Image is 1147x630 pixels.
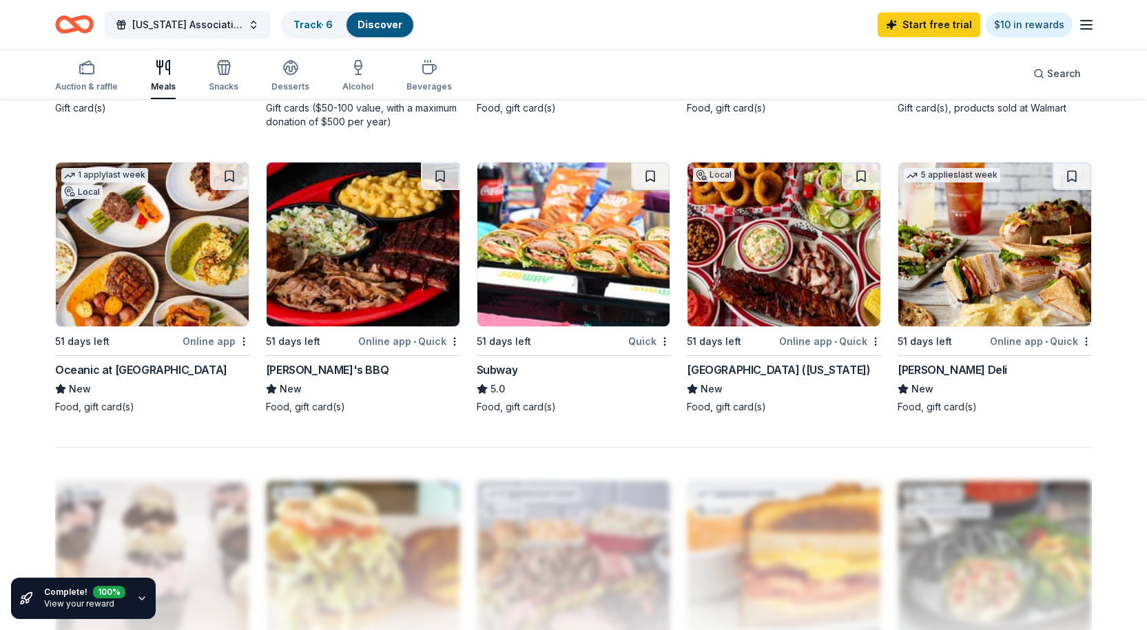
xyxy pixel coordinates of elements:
span: [US_STATE] Association for the Gifted [132,17,242,33]
div: 1 apply last week [61,168,148,182]
div: Complete! [44,586,125,598]
span: Search [1047,65,1081,82]
div: Quick [628,333,670,350]
div: Food, gift card(s) [55,400,249,414]
div: Food, gift card(s) [687,101,881,115]
img: Image for Sonny's BBQ [267,162,459,326]
span: 5.0 [490,381,505,397]
button: Desserts [271,54,309,99]
a: View your reward [44,598,114,609]
div: Snacks [209,81,238,92]
div: 51 days left [687,333,741,350]
div: Local [61,185,103,199]
div: 100 % [93,585,125,598]
div: Desserts [271,81,309,92]
div: [GEOGRAPHIC_DATA] ([US_STATE]) [687,361,870,378]
div: Online app Quick [779,333,881,350]
span: New [911,381,933,397]
div: Gift cards ($50-100 value, with a maximum donation of $500 per year) [266,101,460,129]
a: Image for Sonny's BBQ51 days leftOnline app•Quick[PERSON_NAME]'s BBQNewFood, gift card(s) [266,162,460,414]
div: Food, gift card(s) [898,400,1092,414]
div: 51 days left [898,333,952,350]
span: New [69,381,91,397]
img: Image for Subway [477,162,670,326]
a: Discover [358,19,402,30]
div: 51 days left [266,333,320,350]
span: New [280,381,302,397]
div: [PERSON_NAME]'s BBQ [266,361,389,378]
div: Gift card(s) [55,101,249,115]
span: • [413,336,416,347]
a: $10 in rewards [986,12,1073,37]
div: Alcohol [342,81,373,92]
div: Online app Quick [358,333,460,350]
div: Online app Quick [990,333,1092,350]
div: Food, gift card(s) [477,101,671,115]
div: Meals [151,81,176,92]
div: Food, gift card(s) [266,400,460,414]
img: Image for Rib City (Florida) [688,162,880,326]
div: Food, gift card(s) [477,400,671,414]
a: Start free trial [878,12,980,37]
div: Food, gift card(s) [687,400,881,414]
div: 5 applies last week [904,168,1000,182]
a: Image for Rib City (Florida)Local51 days leftOnline app•Quick[GEOGRAPHIC_DATA] ([US_STATE])NewFoo... [687,162,881,414]
a: Image for McAlister's Deli5 applieslast week51 days leftOnline app•Quick[PERSON_NAME] DeliNewFood... [898,162,1092,414]
span: • [834,336,837,347]
a: Home [55,8,94,41]
a: Track· 6 [293,19,333,30]
img: Image for Oceanic at Pompano Beach [56,162,249,326]
button: Alcohol [342,54,373,99]
a: Image for Subway51 days leftQuickSubway5.0Food, gift card(s) [477,162,671,414]
button: Track· 6Discover [281,11,415,39]
button: Snacks [209,54,238,99]
span: • [1045,336,1048,347]
div: Gift card(s), products sold at Walmart [898,101,1092,115]
button: Beverages [406,54,452,99]
div: Subway [477,361,518,378]
div: [PERSON_NAME] Deli [898,361,1007,378]
div: Beverages [406,81,452,92]
button: Search [1022,60,1092,87]
button: Auction & raffle [55,54,118,99]
button: [US_STATE] Association for the Gifted [105,11,270,39]
div: Oceanic at [GEOGRAPHIC_DATA] [55,361,227,378]
div: Local [693,168,734,182]
div: 51 days left [55,333,110,350]
img: Image for McAlister's Deli [898,162,1091,326]
div: 51 days left [477,333,531,350]
a: Image for Oceanic at Pompano Beach1 applylast weekLocal51 days leftOnline appOceanic at [GEOGRAPH... [55,162,249,414]
div: Online app [183,333,249,350]
div: Auction & raffle [55,81,118,92]
button: Meals [151,54,176,99]
span: New [701,381,723,397]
